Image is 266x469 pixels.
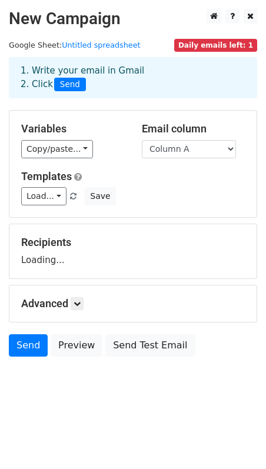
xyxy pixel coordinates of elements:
a: Send [9,334,48,357]
a: Copy/paste... [21,140,93,158]
h5: Variables [21,122,124,135]
h5: Recipients [21,236,245,249]
a: Preview [51,334,102,357]
a: Load... [21,187,66,205]
a: Untitled spreadsheet [62,41,140,49]
h5: Email column [142,122,245,135]
small: Google Sheet: [9,41,141,49]
div: Loading... [21,236,245,267]
h2: New Campaign [9,9,257,29]
a: Daily emails left: 1 [174,41,257,49]
a: Templates [21,170,72,182]
span: Daily emails left: 1 [174,39,257,52]
div: 1. Write your email in Gmail 2. Click [12,64,254,91]
span: Send [54,78,86,92]
button: Save [85,187,115,205]
h5: Advanced [21,297,245,310]
a: Send Test Email [105,334,195,357]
